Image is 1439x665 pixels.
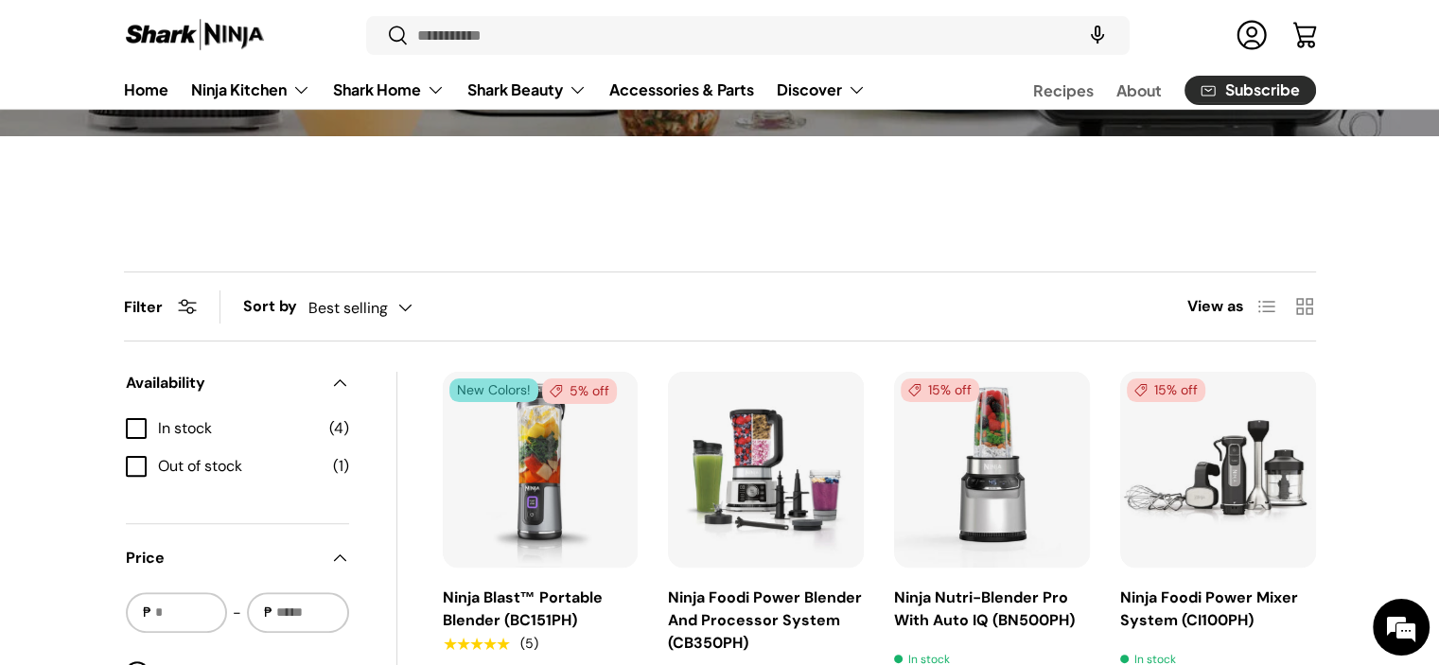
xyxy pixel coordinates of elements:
button: Best selling [308,291,450,324]
a: Accessories & Parts [609,71,754,108]
img: ninja-blast-portable-blender-black-left-side-view-sharkninja-philippines [443,372,639,568]
a: Ninja Foodi Power Mixer System (CI100PH) [1120,587,1298,630]
a: Home [124,71,168,108]
span: 15% off [901,378,979,402]
img: Shark Ninja Philippines [124,17,266,54]
a: Ninja Foodi Power Mixer System (CI100PH) [1120,372,1316,568]
span: Out of stock [158,455,322,478]
span: ₱ [262,603,274,622]
span: 5% off [542,378,617,404]
span: (1) [333,455,349,478]
summary: Availability [126,349,349,417]
a: Ninja Foodi Power Blender And Processor System (CB350PH) [668,372,864,568]
span: View as [1187,295,1244,318]
a: Recipes [1033,72,1094,109]
span: Price [126,547,319,569]
a: Subscribe [1185,76,1316,105]
span: Subscribe [1225,83,1300,98]
nav: Secondary [988,71,1316,109]
span: ₱ [141,603,153,622]
div: Chat with us now [98,106,318,131]
a: Ninja Nutri-Blender Pro With Auto IQ (BN500PH) [894,372,1090,568]
span: Filter [124,297,163,317]
speech-search-button: Search by voice [1067,15,1128,57]
a: Ninja Nutri-Blender Pro With Auto IQ (BN500PH) [894,587,1075,630]
img: ninja-nutri-blender-pro-with-auto-iq-silver-with-sample-food-content-full-view-sharkninja-philipp... [894,372,1090,568]
button: Filter [124,297,197,317]
span: Availability [126,372,319,394]
summary: Discover [765,71,877,109]
span: We're online! [110,207,261,398]
label: Sort by [243,295,308,318]
a: Ninja Blast™ Portable Blender (BC151PH) [443,372,639,568]
summary: Ninja Kitchen [180,71,322,109]
summary: Shark Beauty [456,71,598,109]
nav: Primary [124,71,866,109]
span: In stock [158,417,318,440]
a: Ninja Foodi Power Blender And Processor System (CB350PH) [668,587,862,653]
span: (4) [329,417,349,440]
span: - [233,602,241,624]
textarea: Type your message and hit 'Enter' [9,455,360,521]
summary: Price [126,524,349,592]
a: Ninja Blast™ Portable Blender (BC151PH) [443,587,603,630]
summary: Shark Home [322,71,456,109]
img: ninja-foodi-power-blender-and-processor-system-full-view-with-sample-contents-sharkninja-philippines [668,372,864,568]
a: About [1116,72,1162,109]
span: Best selling [308,299,388,317]
span: New Colors! [449,378,538,402]
div: Minimize live chat window [310,9,356,55]
span: 15% off [1127,378,1205,402]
